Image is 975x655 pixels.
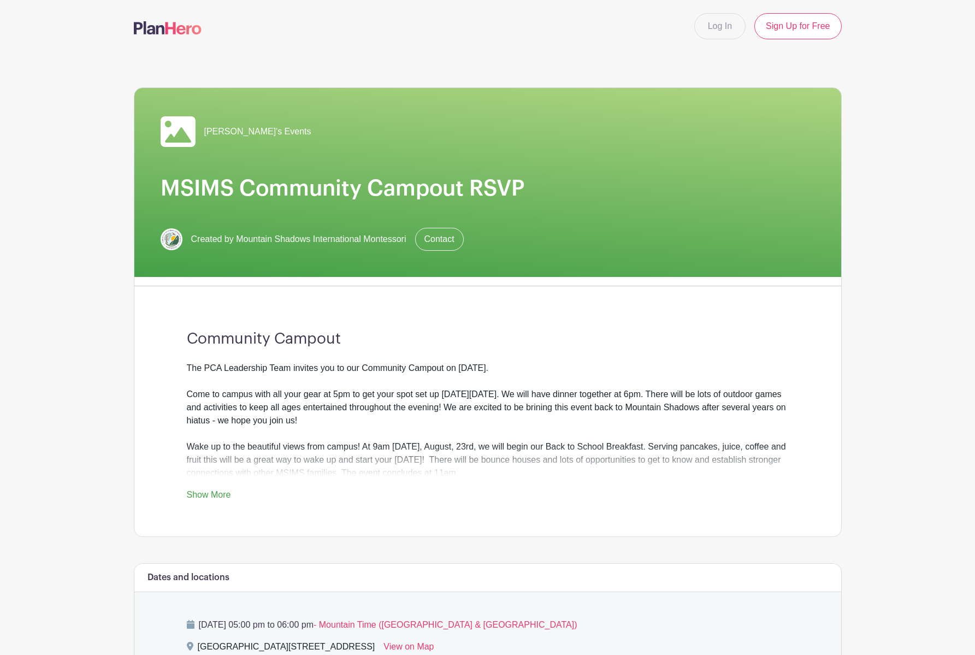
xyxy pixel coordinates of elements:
h1: MSIMS Community Campout RSVP [161,175,815,202]
span: [PERSON_NAME]'s Events [204,125,311,138]
a: Contact [415,228,464,251]
div: The PCA Leadership Team invites you to our Community Campout on [DATE]. Come to campus with all y... [187,362,789,480]
span: Created by Mountain Shadows International Montessori [191,233,406,246]
h6: Dates and locations [147,573,229,583]
img: logo-507f7623f17ff9eddc593b1ce0a138ce2505c220e1c5a4e2b4648c50719b7d32.svg [134,21,202,34]
a: Sign Up for Free [754,13,841,39]
span: - Mountain Time ([GEOGRAPHIC_DATA] & [GEOGRAPHIC_DATA]) [314,620,577,629]
a: Show More [187,490,231,504]
h3: Community Campout [187,330,789,349]
a: Log In [694,13,746,39]
img: MSIM_LogoCircular.jpg [161,228,182,250]
p: [DATE] 05:00 pm to 06:00 pm [187,618,789,632]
